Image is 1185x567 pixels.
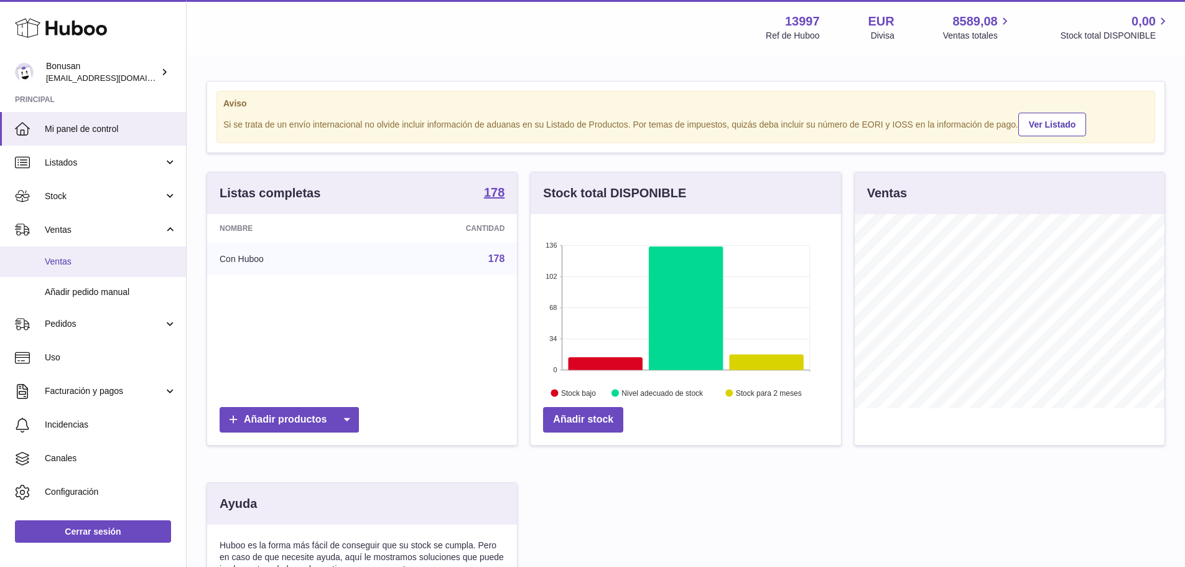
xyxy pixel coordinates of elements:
[622,389,704,398] text: Nivel adecuado de stock
[550,335,557,342] text: 34
[223,111,1148,136] div: Si se trata de un envío internacional no olvide incluir información de aduanas en su Listado de P...
[868,13,895,30] strong: EUR
[220,495,257,512] h3: Ayuda
[45,352,177,363] span: Uso
[546,241,557,249] text: 136
[952,13,997,30] span: 8589,08
[543,407,623,433] a: Añadir stock
[45,486,177,498] span: Configuración
[484,186,504,201] a: 178
[1018,113,1086,136] a: Ver Listado
[550,304,557,311] text: 68
[45,452,177,464] span: Canales
[867,185,907,202] h3: Ventas
[45,385,164,397] span: Facturación y pagos
[484,186,504,199] strong: 178
[546,273,557,280] text: 102
[207,214,368,243] th: Nombre
[1061,13,1170,42] a: 0,00 Stock total DISPONIBLE
[766,30,819,42] div: Ref de Huboo
[554,366,557,373] text: 0
[46,60,158,84] div: Bonusan
[220,185,320,202] h3: Listas completas
[45,224,164,236] span: Ventas
[488,253,505,264] a: 178
[45,318,164,330] span: Pedidos
[45,157,164,169] span: Listados
[543,185,686,202] h3: Stock total DISPONIBLE
[943,30,1012,42] span: Ventas totales
[1061,30,1170,42] span: Stock total DISPONIBLE
[785,13,820,30] strong: 13997
[15,63,34,82] img: internalAdmin-13997@internal.huboo.com
[736,389,802,398] text: Stock para 2 meses
[220,407,359,433] a: Añadir productos
[45,123,177,135] span: Mi panel de control
[15,520,171,543] a: Cerrar sesión
[45,286,177,298] span: Añadir pedido manual
[943,13,1012,42] a: 8589,08 Ventas totales
[561,389,596,398] text: Stock bajo
[46,73,183,83] span: [EMAIL_ADDRESS][DOMAIN_NAME]
[1132,13,1156,30] span: 0,00
[223,98,1148,110] strong: Aviso
[207,243,368,275] td: Con Huboo
[45,190,164,202] span: Stock
[871,30,895,42] div: Divisa
[368,214,518,243] th: Cantidad
[45,419,177,431] span: Incidencias
[45,256,177,268] span: Ventas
